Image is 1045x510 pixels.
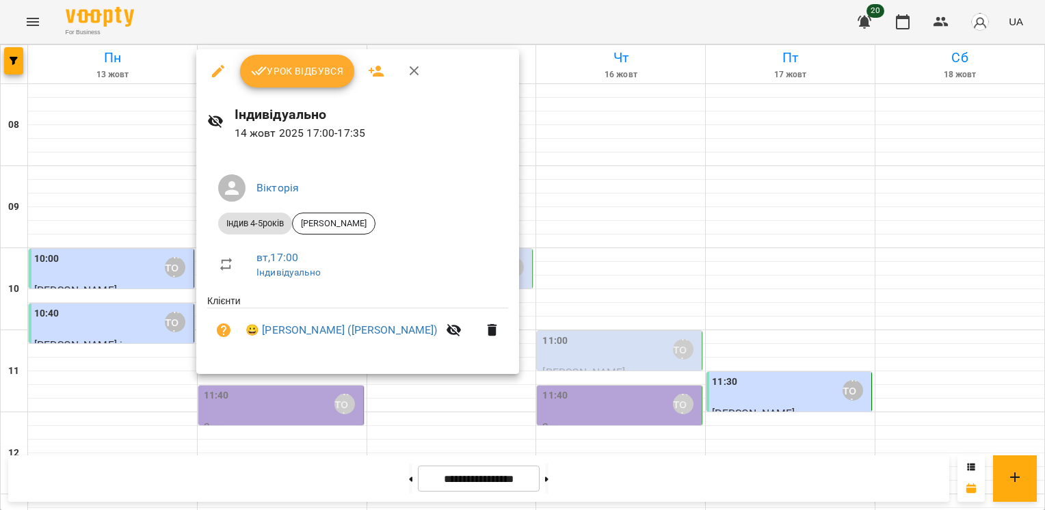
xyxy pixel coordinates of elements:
[256,181,299,194] a: Вікторія
[293,217,375,230] span: [PERSON_NAME]
[256,267,321,278] a: Індивідуально
[256,251,298,264] a: вт , 17:00
[235,125,509,142] p: 14 жовт 2025 17:00 - 17:35
[240,55,355,88] button: Урок відбувся
[246,322,438,338] a: 😀 [PERSON_NAME] ([PERSON_NAME])
[251,63,344,79] span: Урок відбувся
[207,294,508,358] ul: Клієнти
[218,217,292,230] span: Індив 4-5років
[207,314,240,347] button: Візит ще не сплачено. Додати оплату?
[235,104,509,125] h6: Індивідуально
[292,213,375,234] div: [PERSON_NAME]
